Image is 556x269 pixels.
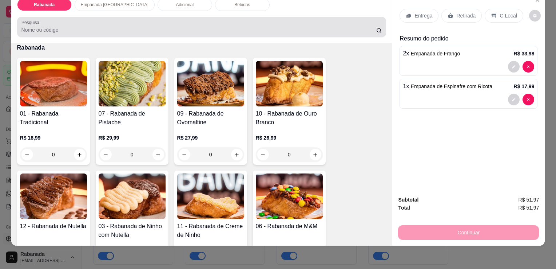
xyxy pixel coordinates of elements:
[529,10,541,22] button: decrease-product-quantity
[519,204,539,212] span: R$ 51,97
[256,174,323,219] img: product-image
[508,61,520,73] button: decrease-product-quantity
[21,26,376,34] input: Pesquisa
[456,12,476,19] p: Retirada
[310,149,321,160] button: increase-product-quantity
[256,109,323,127] h4: 10 - Rabanada de Ouro Branco
[398,197,418,203] strong: Subtotal
[99,61,166,106] img: product-image
[81,2,148,8] p: Empanada [GEOGRAPHIC_DATA]
[177,109,244,127] h4: 09 - Rabanada de Ovomaltine
[177,61,244,106] img: product-image
[256,222,323,231] h4: 06 - Rabanada de M&M
[20,222,87,231] h4: 12 - Rabanada de Nutella
[523,61,534,73] button: decrease-product-quantity
[20,109,87,127] h4: 01 - Rabanada Tradicional
[21,149,33,160] button: decrease-product-quantity
[179,149,190,160] button: decrease-product-quantity
[99,222,166,239] h4: 03 - Rabanada de Ninho com Nutella
[403,82,492,91] p: 1 x
[152,149,164,160] button: increase-product-quantity
[403,49,460,58] p: 2 x
[20,134,87,141] p: R$ 18,99
[34,2,55,8] p: Rabanada
[256,61,323,106] img: product-image
[99,109,166,127] h4: 07 - Rabanada de Pistache
[523,94,534,105] button: decrease-product-quantity
[514,83,535,90] p: R$ 17,99
[20,174,87,219] img: product-image
[100,149,112,160] button: decrease-product-quantity
[414,12,432,19] p: Entrega
[508,94,520,105] button: decrease-product-quantity
[500,12,517,19] p: C.Local
[234,2,250,8] p: Bebidas
[177,134,244,141] p: R$ 27,99
[99,134,166,141] p: R$ 29,99
[514,50,535,57] p: R$ 33,98
[99,174,166,219] img: product-image
[257,149,269,160] button: decrease-product-quantity
[411,83,492,89] span: Empanada de Espinafre com Ricota
[231,149,243,160] button: increase-product-quantity
[519,196,539,204] span: R$ 51,97
[398,205,410,211] strong: Total
[17,43,386,52] p: Rabanada
[21,19,42,26] label: Pesquisa
[177,174,244,219] img: product-image
[256,134,323,141] p: R$ 26,99
[400,34,537,43] p: Resumo do pedido
[411,51,460,56] span: Empanada de Frango
[20,61,87,106] img: product-image
[74,149,86,160] button: increase-product-quantity
[176,2,194,8] p: Adicional
[177,222,244,239] h4: 11 - Rabanada de Creme de Ninho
